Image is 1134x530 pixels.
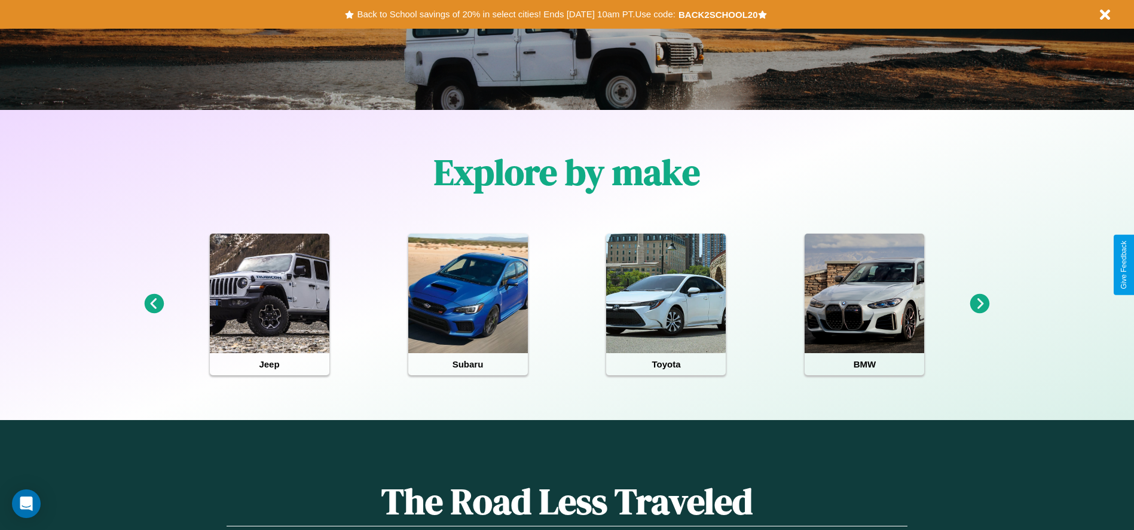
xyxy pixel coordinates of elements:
div: Open Intercom Messenger [12,489,41,518]
h4: Toyota [606,353,726,375]
h4: BMW [805,353,924,375]
h4: Jeep [210,353,329,375]
button: Back to School savings of 20% in select cities! Ends [DATE] 10am PT.Use code: [354,6,678,23]
div: Give Feedback [1120,241,1128,289]
h4: Subaru [408,353,528,375]
h1: The Road Less Traveled [227,477,907,526]
h1: Explore by make [434,148,700,197]
b: BACK2SCHOOL20 [678,10,758,20]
